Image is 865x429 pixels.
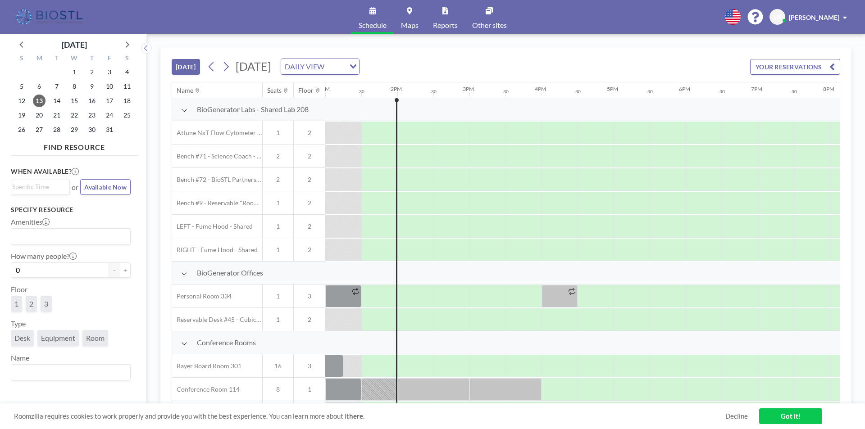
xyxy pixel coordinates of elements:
div: Search for option [11,229,130,244]
span: Thursday, October 30, 2025 [86,123,98,136]
span: 2 [294,176,325,184]
span: Equipment [41,334,75,342]
button: - [109,262,120,278]
label: Type [11,319,26,328]
span: Wednesday, October 29, 2025 [68,123,81,136]
div: 6PM [679,86,690,92]
span: 2 [294,246,325,254]
span: 8 [263,385,293,393]
div: 30 [719,89,725,95]
span: 2 [294,129,325,137]
span: Bench #9 - Reservable "RoomZilla" Bench [172,199,262,207]
span: Room [86,334,105,342]
span: Tuesday, October 28, 2025 [50,123,63,136]
input: Search for option [12,182,64,192]
span: Attune NxT Flow Cytometer - Bench #25 [172,129,262,137]
span: Available Now [84,183,127,191]
span: Sunday, October 19, 2025 [15,109,28,122]
span: 3 [294,362,325,370]
div: 30 [575,89,581,95]
img: organization-logo [14,8,86,26]
span: Monday, October 27, 2025 [33,123,46,136]
div: Seats [267,86,282,95]
span: Friday, October 10, 2025 [103,80,116,93]
span: 3 [44,299,48,308]
button: YOUR RESERVATIONS [750,59,840,75]
span: Wednesday, October 1, 2025 [68,66,81,78]
div: 2PM [391,86,402,92]
div: 30 [647,89,653,95]
input: Search for option [12,366,125,378]
div: 30 [359,89,364,95]
span: 2 [294,222,325,230]
span: 2 [294,316,325,324]
div: 30 [503,89,509,95]
div: 3PM [463,86,474,92]
span: Saturday, October 4, 2025 [121,66,133,78]
span: BioGenerator Offices [197,268,263,277]
span: LEFT - Fume Hood - Shared [172,222,253,230]
span: 16 [263,362,293,370]
span: Wednesday, October 15, 2025 [68,95,81,107]
span: Friday, October 3, 2025 [103,66,116,78]
div: 30 [431,89,437,95]
div: S [118,53,136,65]
span: Thursday, October 2, 2025 [86,66,98,78]
span: 1 [263,292,293,300]
div: Search for option [11,365,130,380]
div: T [48,53,66,65]
span: Conference Room 114 [172,385,240,393]
span: 1 [263,199,293,207]
span: [PERSON_NAME] [789,14,839,21]
span: Sunday, October 26, 2025 [15,123,28,136]
a: Got it! [759,408,822,424]
span: Saturday, October 11, 2025 [121,80,133,93]
span: Monday, October 20, 2025 [33,109,46,122]
span: Friday, October 31, 2025 [103,123,116,136]
label: Amenities [11,217,50,226]
div: T [83,53,100,65]
div: F [100,53,118,65]
span: Bench #71 - Science Coach - BioSTL Bench [172,152,262,160]
span: 1 [263,246,293,254]
div: 30 [792,89,797,95]
span: Saturday, October 25, 2025 [121,109,133,122]
div: Name [177,86,193,95]
label: Name [11,353,29,362]
span: Wednesday, October 22, 2025 [68,109,81,122]
span: 2 [29,299,33,308]
div: M [31,53,48,65]
span: 2 [294,199,325,207]
span: Other sites [472,22,507,29]
span: Friday, October 17, 2025 [103,95,116,107]
div: 8PM [823,86,834,92]
span: BioGenerator Labs - Shared Lab 208 [197,105,309,114]
span: Thursday, October 16, 2025 [86,95,98,107]
span: Maps [401,22,419,29]
span: Thursday, October 9, 2025 [86,80,98,93]
span: Bayer Board Room 301 [172,362,241,370]
span: 1 [14,299,18,308]
input: Search for option [12,230,125,242]
span: Monday, October 13, 2025 [33,95,46,107]
span: Tuesday, October 21, 2025 [50,109,63,122]
span: 2 [294,152,325,160]
h4: FIND RESOURCE [11,139,138,152]
span: Bench #72 - BioSTL Partnerships & Apprenticeships Bench [172,176,262,184]
button: [DATE] [172,59,200,75]
span: Monday, October 6, 2025 [33,80,46,93]
div: Search for option [281,59,359,74]
span: 1 [263,129,293,137]
div: S [13,53,31,65]
span: Sunday, October 12, 2025 [15,95,28,107]
span: Desk [14,334,30,342]
span: 2 [263,152,293,160]
span: RIGHT - Fume Hood - Shared [172,246,258,254]
input: Search for option [327,61,344,72]
span: Reservable Desk #45 - Cubicle Area (Office 206) [172,316,262,324]
span: 1 [263,316,293,324]
a: here. [349,412,364,420]
span: Roomzilla requires cookies to work properly and provide you with the best experience. You can lea... [14,412,725,420]
span: LN [774,13,782,21]
span: 3 [294,292,325,300]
